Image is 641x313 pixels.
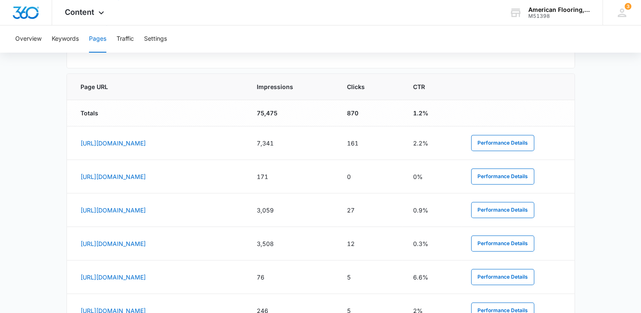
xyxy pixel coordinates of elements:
[80,274,146,281] a: [URL][DOMAIN_NAME]
[80,207,146,214] a: [URL][DOMAIN_NAME]
[80,140,146,147] a: [URL][DOMAIN_NAME]
[65,8,94,17] span: Content
[247,193,337,227] td: 3,059
[247,227,337,260] td: 3,508
[80,82,225,91] span: Page URL
[471,135,534,151] button: Performance Details
[402,100,461,126] td: 1.2%
[471,269,534,285] button: Performance Details
[67,100,247,126] td: Totals
[402,126,461,160] td: 2.2%
[89,25,106,53] button: Pages
[247,126,337,160] td: 7,341
[337,193,402,227] td: 27
[257,82,314,91] span: Impressions
[471,202,534,218] button: Performance Details
[247,100,337,126] td: 75,475
[80,240,146,247] a: [URL][DOMAIN_NAME]
[624,3,631,10] span: 3
[247,260,337,294] td: 76
[337,227,402,260] td: 12
[402,160,461,193] td: 0%
[337,126,402,160] td: 161
[337,260,402,294] td: 5
[402,260,461,294] td: 6.6%
[337,100,402,126] td: 870
[117,25,134,53] button: Traffic
[52,25,79,53] button: Keywords
[80,173,146,180] a: [URL][DOMAIN_NAME]
[528,13,590,19] div: account id
[15,25,42,53] button: Overview
[337,160,402,193] td: 0
[471,235,534,252] button: Performance Details
[624,3,631,10] div: notifications count
[144,25,167,53] button: Settings
[471,168,534,184] button: Performance Details
[347,82,380,91] span: Clicks
[247,160,337,193] td: 171
[402,227,461,260] td: 0.3%
[413,82,438,91] span: CTR
[402,193,461,227] td: 0.9%
[528,6,590,13] div: account name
